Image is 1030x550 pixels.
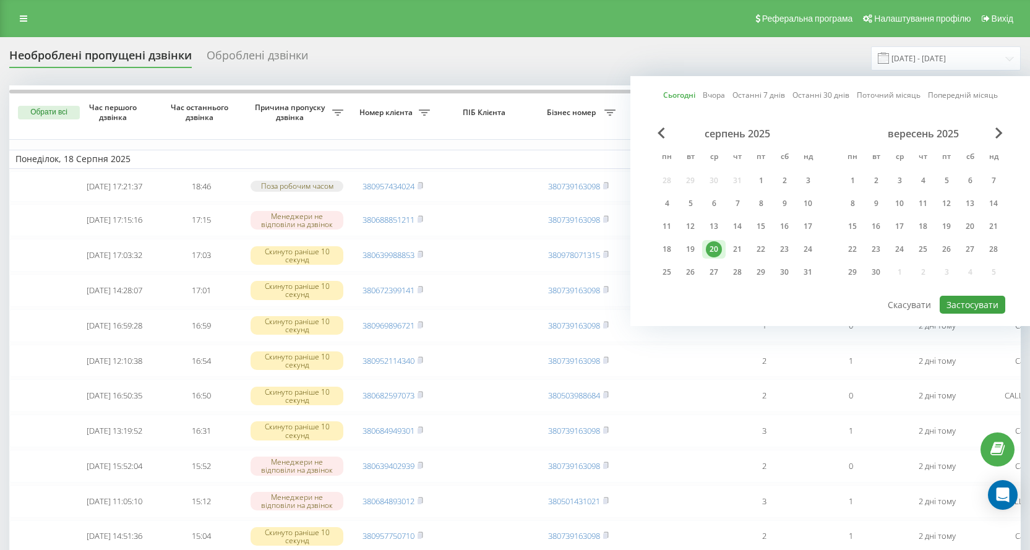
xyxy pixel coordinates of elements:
div: сб 30 серп 2025 р. [773,263,796,281]
span: Реферальна програма [762,14,853,24]
div: 22 [844,241,860,257]
a: 380978071315 [548,249,600,260]
div: 16 [868,218,884,234]
td: 2 [721,379,807,412]
div: пт 1 серп 2025 р. [749,171,773,190]
div: сб 27 вер 2025 р. [958,240,982,259]
a: Вчора [703,89,725,101]
td: [DATE] 17:15:16 [71,204,158,237]
div: Скинуто раніше 10 секунд [251,246,343,265]
button: Обрати всі [18,106,80,119]
div: 7 [729,196,745,212]
td: 2 дні тому [894,485,981,518]
td: 17:01 [158,274,244,307]
div: Необроблені пропущені дзвінки [9,49,192,68]
div: 8 [844,196,860,212]
span: Причина пропуску дзвінка [251,103,332,122]
a: 380969896721 [363,320,414,331]
abbr: понеділок [658,148,676,167]
td: [DATE] 13:19:52 [71,415,158,447]
div: Скинуто раніше 10 секунд [251,281,343,299]
div: Менеджери не відповіли на дзвінок [251,211,343,230]
a: 380501431021 [548,496,600,507]
div: пт 8 серп 2025 р. [749,194,773,213]
div: 17 [800,218,816,234]
div: 21 [985,218,1002,234]
a: 380957434024 [363,181,414,192]
td: 1 [807,415,894,447]
div: 30 [868,264,884,280]
div: Скинуто раніше 10 секунд [251,351,343,370]
div: 4 [659,196,675,212]
abbr: п’ятниця [937,148,956,167]
div: сб 9 серп 2025 р. [773,194,796,213]
a: 380957750710 [363,530,414,541]
div: вт 9 вер 2025 р. [864,194,888,213]
div: ср 27 серп 2025 р. [702,263,726,281]
div: чт 7 серп 2025 р. [726,194,749,213]
div: 3 [800,173,816,189]
div: Скинуто раніше 10 секунд [251,316,343,335]
div: Менеджери не відповіли на дзвінок [251,492,343,510]
a: Попередній місяць [928,89,998,101]
a: 380684893012 [363,496,414,507]
div: 9 [868,196,884,212]
span: Номер клієнта [356,108,419,118]
abbr: середа [705,148,723,167]
div: пн 11 серп 2025 р. [655,217,679,236]
div: 14 [985,196,1002,212]
td: 1 [807,345,894,377]
div: чт 28 серп 2025 р. [726,263,749,281]
div: пт 15 серп 2025 р. [749,217,773,236]
td: 16:31 [158,415,244,447]
div: 26 [682,264,698,280]
div: 30 [776,264,792,280]
div: нд 14 вер 2025 р. [982,194,1005,213]
div: 25 [659,264,675,280]
td: [DATE] 15:52:04 [71,450,158,483]
td: 3 [721,415,807,447]
a: 380739163098 [548,285,600,296]
td: 2 [721,345,807,377]
div: 1 [753,173,769,189]
abbr: субота [961,148,979,167]
a: Останні 30 днів [792,89,849,101]
div: пт 5 вер 2025 р. [935,171,958,190]
div: 31 [800,264,816,280]
div: пт 29 серп 2025 р. [749,263,773,281]
div: сб 13 вер 2025 р. [958,194,982,213]
td: 2 дні тому [894,379,981,412]
div: вт 12 серп 2025 р. [679,217,702,236]
div: вт 2 вер 2025 р. [864,171,888,190]
div: 26 [938,241,955,257]
a: 380682597073 [363,390,414,401]
a: Сьогодні [663,89,695,101]
div: Скинуто раніше 10 секунд [251,527,343,546]
abbr: субота [775,148,794,167]
td: 16:50 [158,379,244,412]
div: 2 [868,173,884,189]
div: Скинуто раніше 10 секунд [251,387,343,405]
div: 22 [753,241,769,257]
abbr: вівторок [867,148,885,167]
td: 2 дні тому [894,450,981,483]
div: ср 6 серп 2025 р. [702,194,726,213]
div: 6 [962,173,978,189]
abbr: вівторок [681,148,700,167]
div: вт 5 серп 2025 р. [679,194,702,213]
div: пн 4 серп 2025 р. [655,194,679,213]
a: 380739163098 [548,214,600,225]
div: 11 [659,218,675,234]
div: сб 20 вер 2025 р. [958,217,982,236]
td: 2 дні тому [894,415,981,447]
div: вт 26 серп 2025 р. [679,263,702,281]
div: пт 22 серп 2025 р. [749,240,773,259]
div: 10 [800,196,816,212]
div: 27 [962,241,978,257]
div: пн 1 вер 2025 р. [841,171,864,190]
div: нд 7 вер 2025 р. [982,171,1005,190]
td: [DATE] 16:59:28 [71,309,158,342]
div: 19 [682,241,698,257]
div: 14 [729,218,745,234]
span: Час першого дзвінка [81,103,148,122]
